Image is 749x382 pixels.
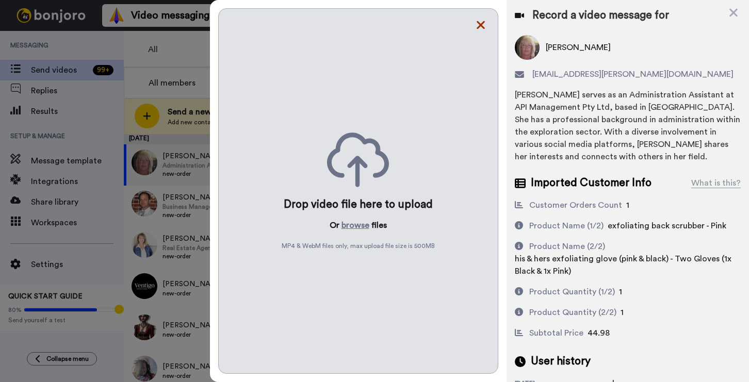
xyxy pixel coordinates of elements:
[691,177,741,189] div: What is this?
[515,255,731,275] span: his & hers exfoliating glove (pink & black) - Two Gloves (1x Black & 1x Pink)
[619,288,622,296] span: 1
[529,220,604,232] div: Product Name (1/2)
[330,219,387,231] p: Or files
[341,219,369,231] button: browse
[626,201,629,209] span: 1
[529,240,605,253] div: Product Name (2/2)
[532,68,734,80] span: [EMAIL_ADDRESS][PERSON_NAME][DOMAIN_NAME]
[529,306,616,319] div: Product Quantity (2/2)
[529,286,615,298] div: Product Quantity (1/2)
[531,175,652,191] span: Imported Customer Info
[529,199,622,211] div: Customer Orders Count
[515,89,741,163] div: [PERSON_NAME] serves as an Administration Assistant at API Management Pty Ltd, based in [GEOGRAPH...
[529,327,583,339] div: Subtotal Price
[608,222,726,230] span: exfoliating back scrubber - Pink
[284,197,433,212] div: Drop video file here to upload
[621,308,624,317] span: 1
[282,242,435,250] span: MP4 & WebM files only, max upload file size is 500 MB
[588,329,610,337] span: 44.98
[531,354,591,369] span: User history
